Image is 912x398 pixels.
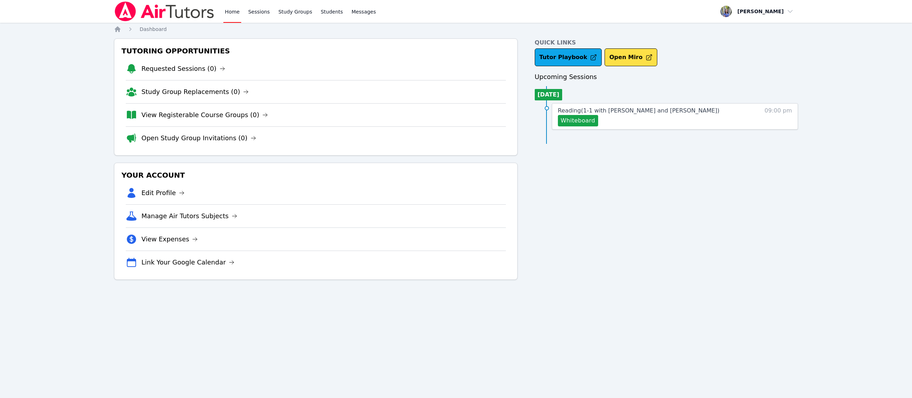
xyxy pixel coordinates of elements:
a: Tutor Playbook [535,48,602,66]
a: Reading(1-1 with [PERSON_NAME] and [PERSON_NAME]) [558,106,720,115]
h4: Quick Links [535,38,798,47]
span: Dashboard [140,26,167,32]
nav: Breadcrumb [114,26,798,33]
span: Messages [352,8,376,15]
a: Link Your Google Calendar [141,257,234,267]
h3: Your Account [120,169,512,182]
span: Reading ( 1-1 with [PERSON_NAME] and [PERSON_NAME] ) [558,107,720,114]
a: Edit Profile [141,188,185,198]
a: View Expenses [141,234,198,244]
li: [DATE] [535,89,562,100]
h3: Tutoring Opportunities [120,44,512,57]
a: Dashboard [140,26,167,33]
span: 09:00 pm [765,106,792,126]
a: Manage Air Tutors Subjects [141,211,237,221]
button: Whiteboard [558,115,598,126]
img: Air Tutors [114,1,215,21]
a: Open Study Group Invitations (0) [141,133,256,143]
a: Requested Sessions (0) [141,64,225,74]
h3: Upcoming Sessions [535,72,798,82]
a: Study Group Replacements (0) [141,87,249,97]
button: Open Miro [605,48,657,66]
a: View Registerable Course Groups (0) [141,110,268,120]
